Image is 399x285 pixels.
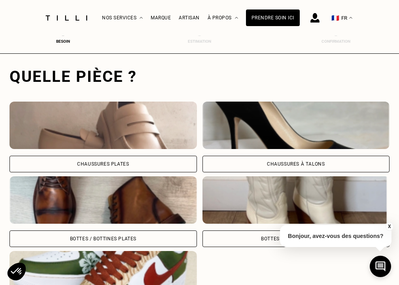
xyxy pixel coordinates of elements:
[9,67,390,86] div: Quelle pièce ?
[349,17,352,19] img: menu déroulant
[280,225,391,247] p: Bonjour, avez-vous des questions?
[320,39,352,43] div: Confirmation
[246,9,300,26] a: Prendre soin ici
[310,13,320,23] img: icône connexion
[43,15,90,21] img: Logo du service de couturière Tilli
[102,0,143,36] div: Nos services
[202,102,390,149] img: Tilli retouche votre Chaussures à Talons
[267,162,325,166] div: Chaussures à Talons
[331,14,339,22] span: 🇫🇷
[208,0,238,36] div: À propos
[70,236,136,241] div: Bottes / Bottines plates
[47,39,79,43] div: Besoin
[77,162,129,166] div: Chaussures Plates
[179,15,200,21] a: Artisan
[327,0,356,36] button: 🇫🇷 FR
[9,102,197,149] img: Tilli retouche votre Chaussures Plates
[151,15,171,21] a: Marque
[385,222,393,231] button: X
[9,176,197,224] img: Tilli retouche votre Bottes / Bottines plates
[184,39,216,43] div: Estimation
[235,17,238,19] img: Menu déroulant à propos
[261,236,331,241] div: Bottes / Bottines à talon
[140,17,143,19] img: Menu déroulant
[202,176,390,224] img: Tilli retouche votre Bottes / Bottines à talon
